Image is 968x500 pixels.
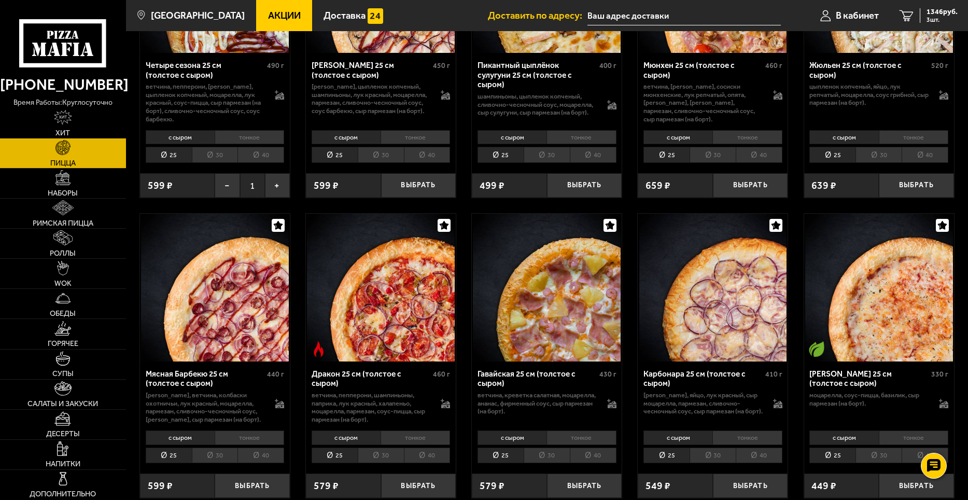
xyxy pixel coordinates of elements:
img: Маргарита 25 см (толстое с сыром) [805,214,953,362]
li: тонкое [879,430,948,445]
li: 30 [690,147,736,163]
li: тонкое [546,130,616,145]
li: с сыром [312,430,381,445]
li: с сыром [312,130,381,145]
img: Мясная Барбекю 25 см (толстое с сыром) [141,214,289,362]
li: 30 [524,147,570,163]
p: [PERSON_NAME], яйцо, лук красный, сыр Моцарелла, пармезан, сливочно-чесночный соус, сыр пармезан ... [643,391,763,415]
span: 599 ₽ [314,180,339,190]
li: с сыром [643,130,712,145]
li: тонкое [381,130,450,145]
button: Выбрать [381,173,456,198]
span: 450 г [433,61,450,70]
span: 520 г [931,61,948,70]
li: 25 [312,448,358,464]
li: с сыром [478,130,546,145]
img: Вегетарианское блюдо [809,341,824,356]
li: 30 [358,448,404,464]
li: тонкое [712,130,782,145]
span: 460 г [765,61,782,70]
span: Дополнительно [30,490,96,497]
button: Выбрать [215,474,290,498]
div: Жюльен 25 см (толстое с сыром) [809,61,929,80]
span: 490 г [267,61,284,70]
span: Наборы [48,189,78,197]
span: 659 ₽ [646,180,670,190]
img: 15daf4d41897b9f0e9f617042186c801.svg [368,8,383,23]
li: 25 [146,448,192,464]
li: с сыром [146,430,215,445]
li: 25 [312,147,358,163]
span: 599 ₽ [148,481,173,491]
span: В кабинет [836,11,879,21]
span: 549 ₽ [646,481,670,491]
p: ветчина, пепперони, [PERSON_NAME], цыпленок копченый, моцарелла, лук красный, соус-пицца, сыр пар... [146,82,265,123]
span: 440 г [267,370,284,379]
li: 40 [902,448,948,464]
div: Дракон 25 см (толстое с сыром) [312,369,431,388]
li: 30 [855,147,902,163]
a: Карбонара 25 см (толстое с сыром) [638,214,788,362]
span: WOK [54,280,72,287]
span: 599 ₽ [148,180,173,190]
img: Карбонара 25 см (толстое с сыром) [639,214,787,362]
li: 30 [192,147,238,163]
p: моцарелла, соус-пицца, базилик, сыр пармезан (на борт). [809,391,929,407]
span: Доставка [324,11,366,21]
img: Гавайская 25 см (толстое с сыром) [473,214,621,362]
li: с сыром [478,430,546,445]
span: 1346 руб. [927,8,958,16]
li: 25 [478,147,524,163]
span: Роллы [50,249,76,257]
button: Выбрать [547,173,622,198]
p: ветчина, пепперони, шампиньоны, паприка, лук красный, халапеньо, моцарелла, пармезан, соус-пицца,... [312,391,431,423]
span: Десерты [46,430,80,437]
p: [PERSON_NAME], ветчина, колбаски охотничьи, лук красный, моцарелла, пармезан, сливочно-чесночный ... [146,391,265,423]
p: [PERSON_NAME], цыпленок копченый, шампиньоны, лук красный, моцарелла, пармезан, сливочно-чесночны... [312,82,431,115]
span: 1 [240,173,265,198]
span: Римская пицца [33,219,93,227]
li: 40 [237,448,284,464]
li: тонкое [546,430,616,445]
input: Ваш адрес доставки [587,6,781,25]
button: Выбрать [713,474,788,498]
li: 30 [192,448,238,464]
li: тонкое [712,430,782,445]
span: 400 г [599,61,616,70]
button: Выбрать [547,474,622,498]
li: 40 [736,147,782,163]
span: 3 шт. [927,17,958,23]
p: шампиньоны, цыпленок копченый, сливочно-чесночный соус, моцарелла, сыр сулугуни, сыр пармезан (на... [478,92,597,117]
span: Салаты и закуски [27,400,98,407]
div: Гавайская 25 см (толстое с сыром) [478,369,597,388]
a: Вегетарианское блюдоМаргарита 25 см (толстое с сыром) [804,214,954,362]
img: Дракон 25 см (толстое с сыром) [307,214,455,362]
button: − [215,173,240,198]
li: 40 [570,448,616,464]
span: Санкт-Петербург, Дачный проспект, 9к2 [587,6,781,25]
li: 40 [404,147,451,163]
span: 449 ₽ [811,481,836,491]
li: 40 [736,448,782,464]
p: ветчина, [PERSON_NAME], сосиски мюнхенские, лук репчатый, опята, [PERSON_NAME], [PERSON_NAME], па... [643,82,763,123]
div: Четыре сезона 25 см (толстое с сыром) [146,61,265,80]
li: 25 [146,147,192,163]
p: цыпленок копченый, яйцо, лук репчатый, моцарелла, соус грибной, сыр пармезан (на борт). [809,82,929,107]
span: Доставить по адресу: [488,11,587,21]
span: 499 ₽ [480,180,504,190]
span: 410 г [765,370,782,379]
div: [PERSON_NAME] 25 см (толстое с сыром) [809,369,929,388]
span: 579 ₽ [314,481,339,491]
li: 25 [478,448,524,464]
span: Обеды [50,310,76,317]
span: Хит [55,129,70,136]
button: Выбрать [381,474,456,498]
li: тонкое [215,430,284,445]
li: 40 [570,147,616,163]
p: ветчина, креветка салатная, моцарелла, ананас, фирменный соус, сыр пармезан (на борт). [478,391,597,415]
span: 460 г [433,370,450,379]
span: 430 г [599,370,616,379]
li: тонкое [381,430,450,445]
span: Супы [52,370,74,377]
span: Напитки [46,460,80,467]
